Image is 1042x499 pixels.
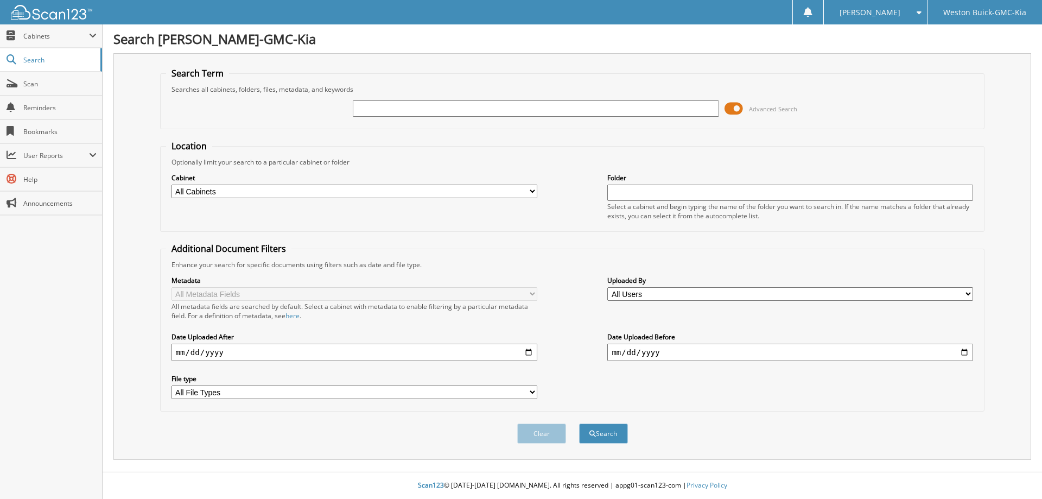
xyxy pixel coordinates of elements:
[840,9,900,16] span: [PERSON_NAME]
[166,140,212,152] legend: Location
[23,175,97,184] span: Help
[171,344,537,361] input: start
[23,127,97,136] span: Bookmarks
[23,103,97,112] span: Reminders
[579,424,628,444] button: Search
[23,55,95,65] span: Search
[171,332,537,342] label: Date Uploaded After
[113,30,1031,48] h1: Search [PERSON_NAME]-GMC-Kia
[171,276,537,285] label: Metadata
[23,151,89,160] span: User Reports
[23,199,97,208] span: Announcements
[166,243,291,255] legend: Additional Document Filters
[607,173,973,182] label: Folder
[166,157,979,167] div: Optionally limit your search to a particular cabinet or folder
[943,9,1026,16] span: Weston Buick-GMC-Kia
[171,302,537,320] div: All metadata fields are searched by default. Select a cabinet with metadata to enable filtering b...
[166,260,979,269] div: Enhance your search for specific documents using filters such as date and file type.
[517,424,566,444] button: Clear
[23,79,97,89] span: Scan
[103,472,1042,499] div: © [DATE]-[DATE] [DOMAIN_NAME]. All rights reserved | appg01-scan123-com |
[607,332,973,342] label: Date Uploaded Before
[171,374,537,383] label: File type
[687,481,727,490] a: Privacy Policy
[418,481,444,490] span: Scan123
[607,276,973,285] label: Uploaded By
[607,344,973,361] input: end
[23,31,89,41] span: Cabinets
[607,202,973,220] div: Select a cabinet and begin typing the name of the folder you want to search in. If the name match...
[171,173,537,182] label: Cabinet
[749,105,797,113] span: Advanced Search
[285,311,300,320] a: here
[11,5,92,20] img: scan123-logo-white.svg
[166,85,979,94] div: Searches all cabinets, folders, files, metadata, and keywords
[166,67,229,79] legend: Search Term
